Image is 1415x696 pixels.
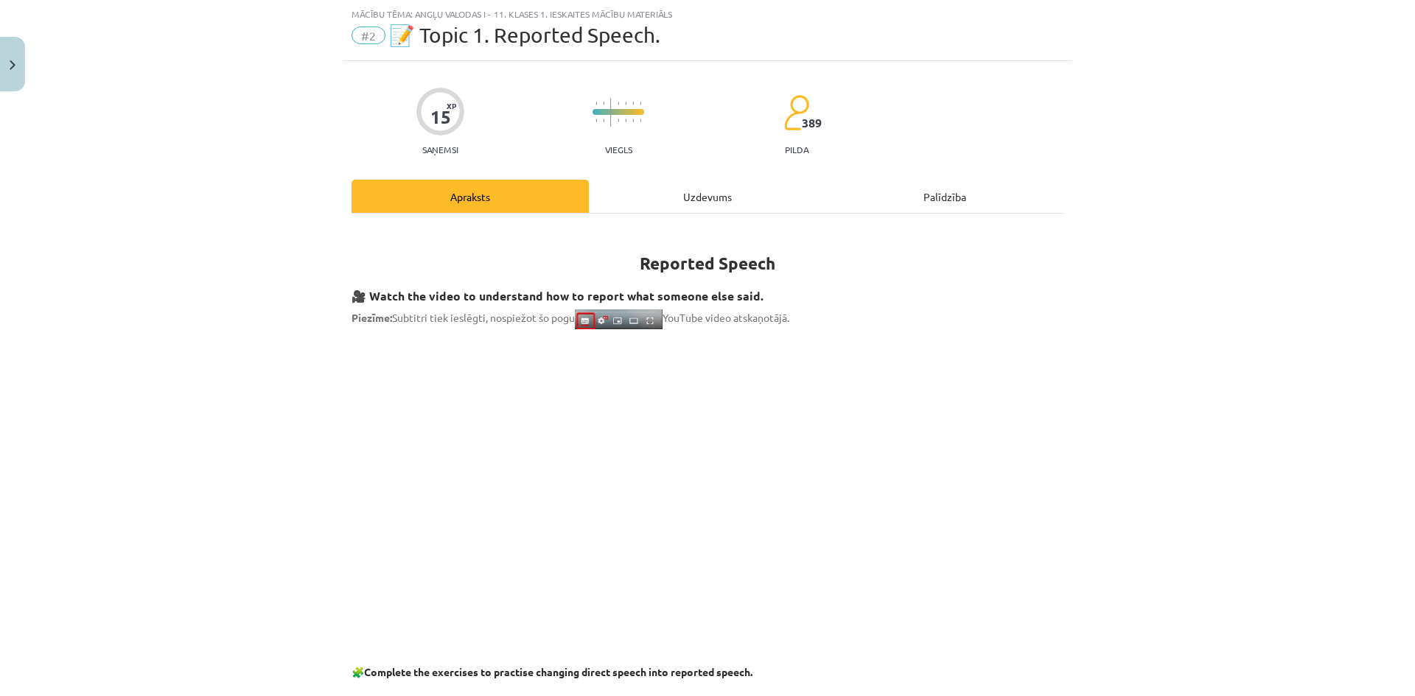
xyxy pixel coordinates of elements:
[826,180,1063,213] div: Palīdzība
[632,119,634,122] img: icon-short-line-57e1e144782c952c97e751825c79c345078a6d821885a25fce030b3d8c18986b.svg
[352,311,392,324] strong: Piezīme:
[352,664,1063,680] p: 🧩
[595,102,597,105] img: icon-short-line-57e1e144782c952c97e751825c79c345078a6d821885a25fce030b3d8c18986b.svg
[389,23,660,47] span: 📝 Topic 1. Reported Speech.
[610,98,612,127] img: icon-long-line-d9ea69661e0d244f92f715978eff75569469978d946b2353a9bb055b3ed8787d.svg
[416,144,464,155] p: Saņemsi
[603,102,604,105] img: icon-short-line-57e1e144782c952c97e751825c79c345078a6d821885a25fce030b3d8c18986b.svg
[352,27,385,44] span: #2
[632,102,634,105] img: icon-short-line-57e1e144782c952c97e751825c79c345078a6d821885a25fce030b3d8c18986b.svg
[364,665,752,678] strong: Complete the exercises to practise changing direct speech into reported speech.
[802,116,822,130] span: 389
[625,119,626,122] img: icon-short-line-57e1e144782c952c97e751825c79c345078a6d821885a25fce030b3d8c18986b.svg
[10,60,15,70] img: icon-close-lesson-0947bae3869378f0d4975bcd49f059093ad1ed9edebbc8119c70593378902aed.svg
[352,311,789,324] span: Subtitri tiek ieslēgti, nospiežot šo pogu YouTube video atskaņotājā.
[589,180,826,213] div: Uzdevums
[447,102,456,110] span: XP
[603,119,604,122] img: icon-short-line-57e1e144782c952c97e751825c79c345078a6d821885a25fce030b3d8c18986b.svg
[352,180,589,213] div: Apraksts
[640,119,641,122] img: icon-short-line-57e1e144782c952c97e751825c79c345078a6d821885a25fce030b3d8c18986b.svg
[352,9,1063,19] div: Mācību tēma: Angļu valodas i - 11. klases 1. ieskaites mācību materiāls
[625,102,626,105] img: icon-short-line-57e1e144782c952c97e751825c79c345078a6d821885a25fce030b3d8c18986b.svg
[640,253,775,274] strong: Reported Speech
[430,107,451,127] div: 15
[640,102,641,105] img: icon-short-line-57e1e144782c952c97e751825c79c345078a6d821885a25fce030b3d8c18986b.svg
[785,144,808,155] p: pilda
[618,119,619,122] img: icon-short-line-57e1e144782c952c97e751825c79c345078a6d821885a25fce030b3d8c18986b.svg
[783,94,809,131] img: students-c634bb4e5e11cddfef0936a35e636f08e4e9abd3cc4e673bd6f9a4125e45ecb1.svg
[605,144,632,155] p: Viegls
[595,119,597,122] img: icon-short-line-57e1e144782c952c97e751825c79c345078a6d821885a25fce030b3d8c18986b.svg
[618,102,619,105] img: icon-short-line-57e1e144782c952c97e751825c79c345078a6d821885a25fce030b3d8c18986b.svg
[352,288,764,303] strong: 🎥 Watch the video to understand how to report what someone else said.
